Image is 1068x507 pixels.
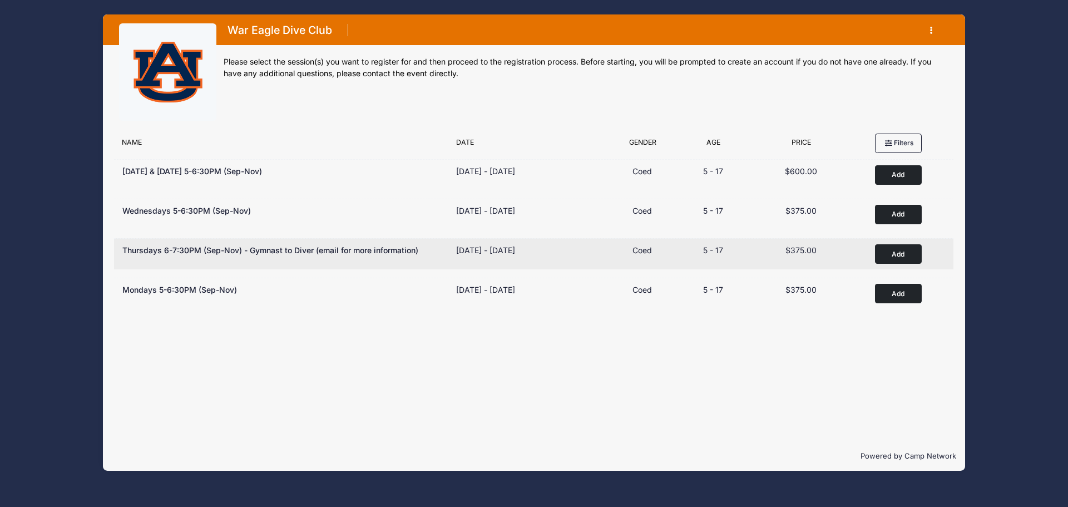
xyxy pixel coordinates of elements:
span: $375.00 [785,206,817,215]
div: [DATE] - [DATE] [456,205,515,216]
button: Add [875,284,922,303]
span: 5 - 17 [703,245,723,255]
div: Name [116,137,450,153]
span: 5 - 17 [703,206,723,215]
span: Coed [632,166,652,176]
button: Add [875,205,922,224]
span: $600.00 [785,166,817,176]
span: Coed [632,285,652,294]
div: [DATE] - [DATE] [456,284,515,296]
span: 5 - 17 [703,166,723,176]
div: Date [451,137,609,153]
div: Please select the session(s) you want to register for and then proceed to the registration proces... [224,56,949,80]
span: Thursdays 6-7:30PM (Sep-Nov) - Gymnast to Diver (email for more information) [122,245,418,255]
p: Powered by Camp Network [112,451,956,462]
div: Gender [609,137,676,153]
span: Wednesdays 5-6:30PM (Sep-Nov) [122,206,251,215]
span: $375.00 [785,285,817,294]
span: Coed [632,206,652,215]
span: Mondays 5-6:30PM (Sep-Nov) [122,285,237,294]
div: Price [751,137,851,153]
img: logo [126,31,210,114]
span: 5 - 17 [703,285,723,294]
span: [DATE] & [DATE] 5-6:30PM (Sep-Nov) [122,166,262,176]
div: [DATE] - [DATE] [456,165,515,177]
span: $375.00 [785,245,817,255]
div: Age [676,137,751,153]
button: Add [875,165,922,185]
button: Add [875,244,922,264]
span: Coed [632,245,652,255]
button: Filters [875,134,922,152]
h1: War Eagle Dive Club [224,21,335,40]
div: [DATE] - [DATE] [456,244,515,256]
